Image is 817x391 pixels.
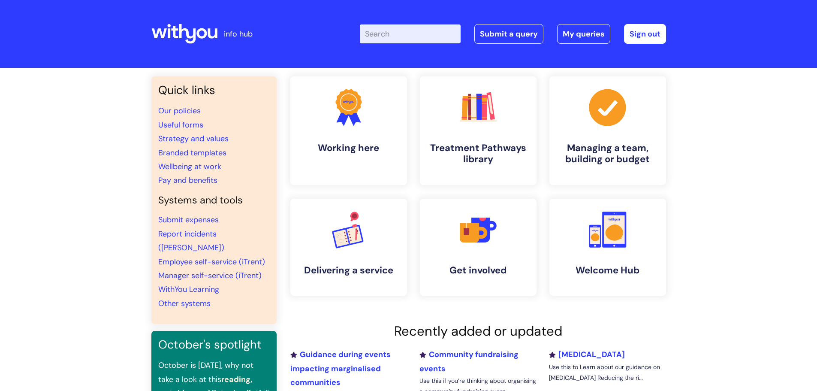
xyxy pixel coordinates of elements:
[158,194,270,206] h4: Systems and tools
[158,298,211,309] a: Other systems
[158,106,201,116] a: Our policies
[290,323,666,339] h2: Recently added or updated
[624,24,666,44] a: Sign out
[158,215,219,225] a: Submit expenses
[549,199,666,296] a: Welcome Hub
[158,257,265,267] a: Employee self-service (iTrent)
[549,349,625,360] a: [MEDICAL_DATA]
[290,349,391,388] a: Guidance during events impacting marginalised communities
[224,27,253,41] p: info hub
[556,265,659,276] h4: Welcome Hub
[549,76,666,185] a: Managing a team, building or budget
[290,76,407,185] a: Working here
[420,199,537,296] a: Get involved
[557,24,610,44] a: My queries
[290,199,407,296] a: Delivering a service
[158,175,217,185] a: Pay and benefits
[158,120,203,130] a: Useful forms
[158,284,219,294] a: WithYou Learning
[297,265,400,276] h4: Delivering a service
[158,338,270,352] h3: October's spotlight
[158,229,224,253] a: Report incidents ([PERSON_NAME])
[158,161,221,172] a: Wellbeing at work
[158,270,262,281] a: Manager self-service (iTrent)
[420,76,537,185] a: Treatment Pathways library
[427,265,530,276] h4: Get involved
[474,24,543,44] a: Submit a query
[360,24,461,43] input: Search
[419,349,519,373] a: Community fundraising events
[158,83,270,97] h3: Quick links
[158,148,226,158] a: Branded templates
[297,142,400,154] h4: Working here
[427,142,530,165] h4: Treatment Pathways library
[360,24,666,44] div: | -
[549,362,666,383] p: Use this to Learn about our guidance on [MEDICAL_DATA] Reducing the ri...
[158,133,229,144] a: Strategy and values
[556,142,659,165] h4: Managing a team, building or budget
